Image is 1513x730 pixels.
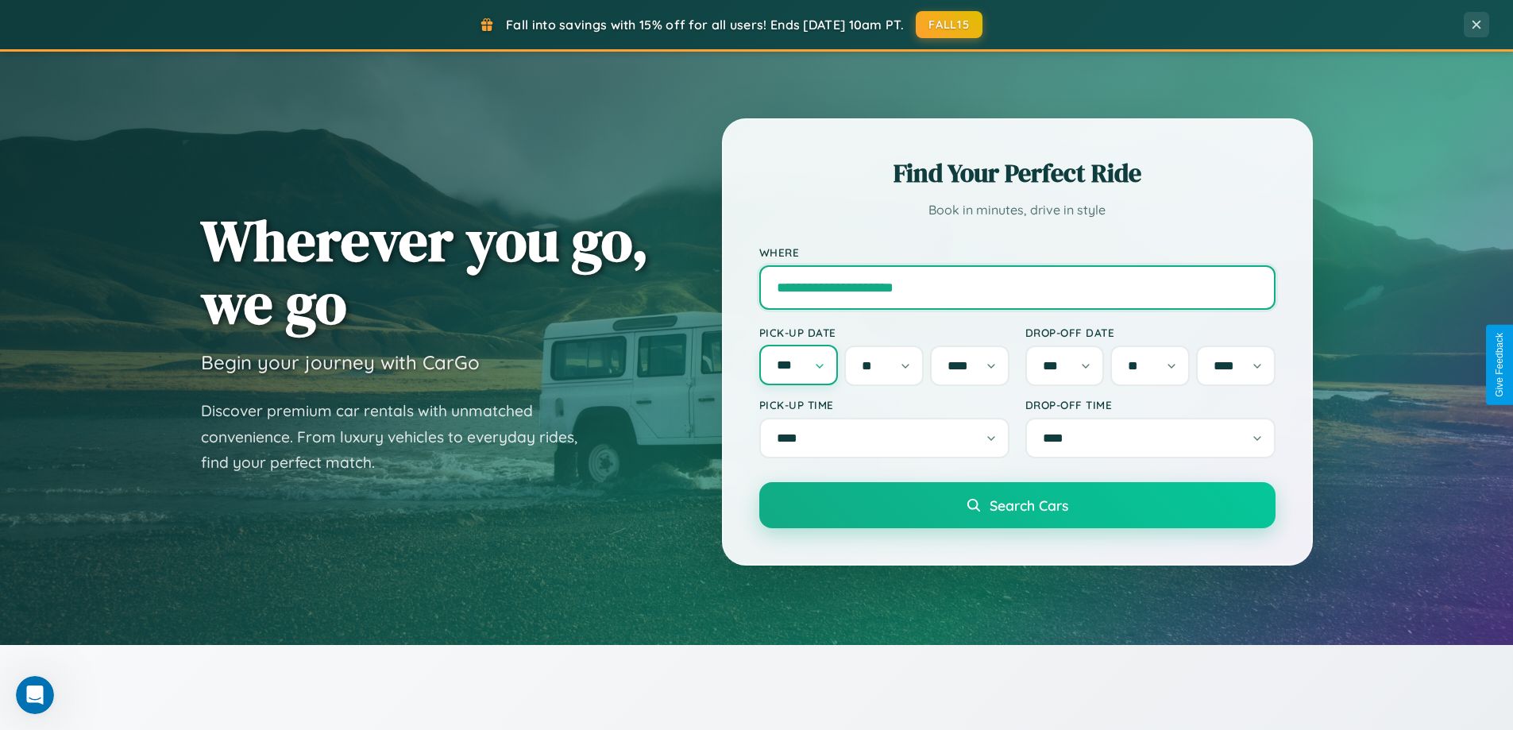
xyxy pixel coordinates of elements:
[759,199,1276,222] p: Book in minutes, drive in style
[759,398,1009,411] label: Pick-up Time
[201,209,649,334] h1: Wherever you go, we go
[201,350,480,374] h3: Begin your journey with CarGo
[916,11,982,38] button: FALL15
[1025,326,1276,339] label: Drop-off Date
[16,676,54,714] iframe: Intercom live chat
[759,245,1276,259] label: Where
[759,482,1276,528] button: Search Cars
[759,156,1276,191] h2: Find Your Perfect Ride
[201,398,598,476] p: Discover premium car rentals with unmatched convenience. From luxury vehicles to everyday rides, ...
[506,17,904,33] span: Fall into savings with 15% off for all users! Ends [DATE] 10am PT.
[1025,398,1276,411] label: Drop-off Time
[759,326,1009,339] label: Pick-up Date
[1494,333,1505,397] div: Give Feedback
[990,496,1068,514] span: Search Cars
